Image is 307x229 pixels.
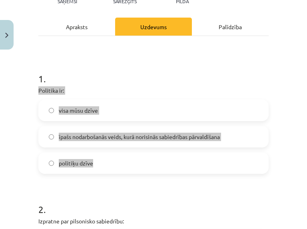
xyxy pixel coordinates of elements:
[59,133,220,141] span: īpašs nodarbošanās veids, kurā norisinās sabiedrības pārvaldīšana
[38,18,115,36] div: Apraksts
[38,217,269,225] p: Izpratne par pilsonisko sabiedrību:
[59,159,93,167] span: politiķu dzīve
[5,33,8,38] img: icon-close-lesson-0947bae3869378f0d4975bcd49f059093ad1ed9edebbc8119c70593378902aed.svg
[49,108,54,113] input: visa mūsu dzīve
[115,18,192,36] div: Uzdevums
[192,18,269,36] div: Palīdzība
[49,134,54,139] input: īpašs nodarbošanās veids, kurā norisinās sabiedrības pārvaldīšana
[49,161,54,166] input: politiķu dzīve
[38,86,269,95] p: Politika ir:
[38,190,269,215] h1: 2 .
[38,59,269,84] h1: 1 .
[59,106,98,115] span: visa mūsu dzīve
